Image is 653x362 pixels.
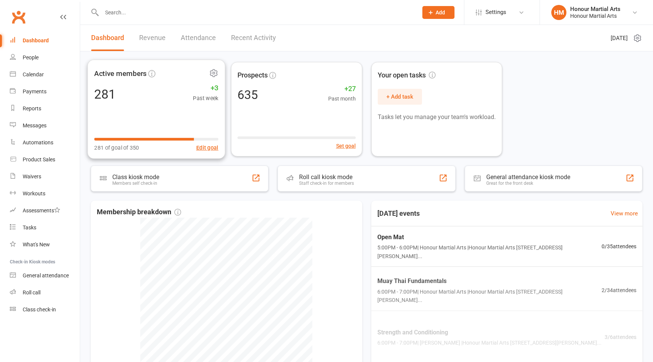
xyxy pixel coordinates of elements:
span: +27 [328,84,356,94]
a: Messages [10,117,80,134]
a: Class kiosk mode [10,301,80,318]
div: Members self check-in [112,181,159,186]
span: Past week [193,94,218,103]
div: 635 [237,89,258,101]
span: 281 of goal of 350 [94,143,139,152]
div: General attendance kiosk mode [486,173,570,181]
span: 6:00PM - 7:00PM | Honour Martial Arts | Honour Martial Arts [STREET_ADDRESS][PERSON_NAME]... [377,288,602,305]
a: General attendance kiosk mode [10,267,80,284]
a: People [10,49,80,66]
div: Automations [23,139,53,145]
span: Muay Thai Fundamentals [377,277,602,286]
span: 6:00PM - 7:00PM | [PERSON_NAME] | Honour Martial Arts [STREET_ADDRESS][PERSON_NAME]... [377,339,602,347]
div: Assessments [23,207,60,213]
div: Calendar [23,71,44,77]
span: 2 / 34 attendees [602,286,636,294]
div: Payments [23,88,47,94]
a: Revenue [139,25,166,51]
h3: [DATE] events [371,207,426,220]
div: Waivers [23,173,41,179]
div: Product Sales [23,156,55,162]
span: Membership breakdown [97,207,181,218]
a: Workouts [10,185,80,202]
button: Edit goal [196,143,219,152]
a: What's New [10,236,80,253]
div: Messages [23,122,47,128]
div: Tasks [23,224,36,231]
div: Great for the front desk [486,181,570,186]
span: 5:00PM - 6:00PM | Honour Martial Arts | Honour Martial Arts [STREET_ADDRESS][PERSON_NAME]... [377,243,602,260]
a: Clubworx [9,8,28,26]
div: Honour Martial Arts [570,12,620,19]
div: Class kiosk mode [112,173,159,181]
a: Reports [10,100,80,117]
a: Automations [10,134,80,151]
span: Active members [94,68,147,79]
a: Payments [10,83,80,100]
span: Your open tasks [378,70,436,81]
a: View more [611,209,638,218]
div: What's New [23,241,50,248]
a: Dashboard [91,25,124,51]
div: Reports [23,105,41,111]
a: Attendance [181,25,216,51]
span: Settings [485,4,506,21]
div: Honour Martial Arts [570,6,620,12]
div: Roll call kiosk mode [299,173,354,181]
button: Set goal [336,142,356,150]
a: Dashboard [10,32,80,49]
a: Product Sales [10,151,80,168]
span: 0 / 35 attendees [602,242,636,251]
div: Dashboard [23,37,49,43]
button: + Add task [378,89,422,105]
a: Calendar [10,66,80,83]
span: Past month [328,94,356,103]
a: Waivers [10,168,80,185]
span: 3 / 6 attendees [605,333,636,341]
input: Search... [99,7,413,18]
span: [DATE] [611,34,628,43]
div: Class check-in [23,306,56,312]
span: Strength and Conditioning [377,328,602,337]
span: Prospects [237,70,268,81]
span: Open Mat [377,232,602,242]
p: Tasks let you manage your team's workload. [378,112,496,122]
a: Recent Activity [231,25,276,51]
a: Tasks [10,219,80,236]
div: HM [551,5,566,20]
div: Staff check-in for members [299,181,354,186]
span: +3 [193,82,218,94]
div: General attendance [23,272,69,278]
span: Add [436,9,445,15]
a: Roll call [10,284,80,301]
div: Workouts [23,190,45,196]
div: People [23,54,39,60]
div: Roll call [23,289,40,295]
div: 281 [94,88,116,101]
a: Assessments [10,202,80,219]
button: Add [422,6,454,19]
